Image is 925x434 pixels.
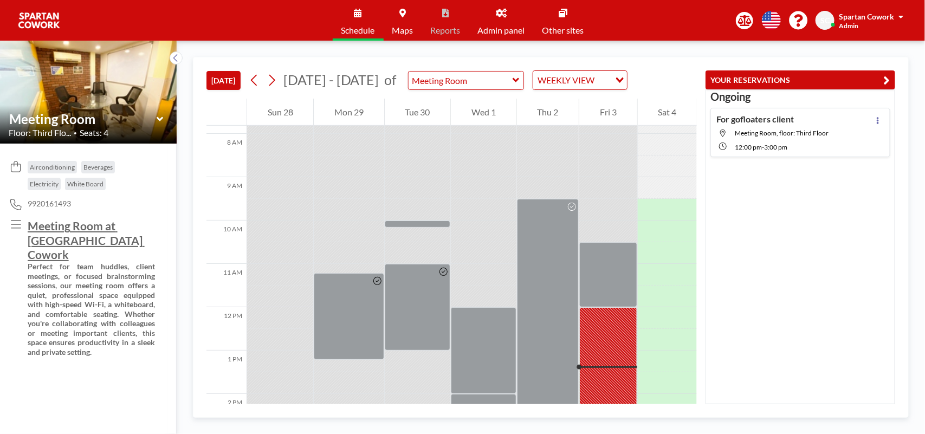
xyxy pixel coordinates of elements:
span: Admin panel [478,26,525,35]
div: Sat 4 [638,99,697,126]
span: Reports [431,26,461,35]
span: Floor: Third Flo... [9,127,71,138]
div: Fri 3 [579,99,637,126]
input: Meeting Room [409,72,513,89]
span: Other sites [542,26,584,35]
span: Meeting Room, floor: Third Floor [735,129,829,137]
span: 9920161493 [28,199,71,209]
strong: Perfect for team huddles, client meetings, or focused brainstorming sessions, our meeting room of... [28,262,157,357]
div: Search for option [533,71,627,89]
span: 3:00 PM [764,143,787,151]
button: YOUR RESERVATIONS [706,70,895,89]
div: 12 PM [206,307,247,351]
h3: Ongoing [710,90,890,103]
span: Maps [392,26,413,35]
u: Meeting Room at [GEOGRAPHIC_DATA] Cowork [28,219,145,261]
span: Beverages [83,163,113,171]
span: WEEKLY VIEW [535,73,597,87]
span: [DATE] - [DATE] [283,72,379,88]
div: 10 AM [206,221,247,264]
span: Schedule [341,26,375,35]
span: - [762,143,764,151]
button: [DATE] [206,71,241,90]
div: Thu 2 [517,99,579,126]
div: Mon 29 [314,99,384,126]
div: Tue 30 [385,99,450,126]
div: 9 AM [206,177,247,221]
span: Seats: 4 [80,127,108,138]
span: Admin [839,22,858,30]
input: Meeting Room [9,111,157,127]
span: Electricity [30,180,59,188]
div: Wed 1 [451,99,516,126]
span: White Board [67,180,104,188]
span: 12:00 PM [735,143,762,151]
span: • [74,129,77,137]
span: SC [820,16,830,25]
h4: For gofloaters client [716,114,794,125]
div: Sun 28 [247,99,313,126]
div: 8 AM [206,134,247,177]
input: Search for option [598,73,609,87]
div: 11 AM [206,264,247,307]
span: Airconditioning [30,163,75,171]
span: of [385,72,397,88]
img: organization-logo [17,10,61,31]
div: 1 PM [206,351,247,394]
span: Spartan Cowork [839,12,894,21]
